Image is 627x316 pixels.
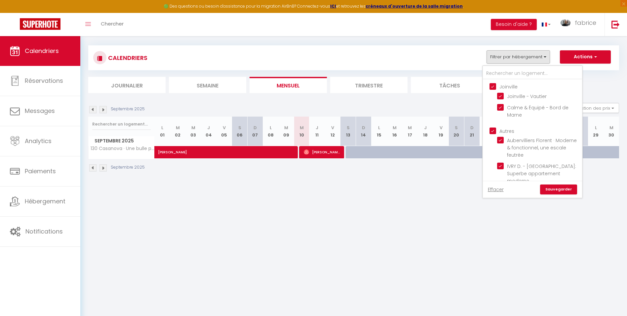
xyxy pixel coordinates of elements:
[408,125,412,131] abbr: M
[170,117,185,146] th: 02
[561,20,570,26] img: ...
[270,125,272,131] abbr: L
[507,137,577,158] span: Aubervilliers Florent · Moderne & fonctionnel, une escale feutrée
[347,125,350,131] abbr: S
[216,117,232,146] th: 05
[158,142,295,155] span: [PERSON_NAME]
[254,125,257,131] abbr: D
[418,117,433,146] th: 18
[424,125,427,131] abbr: J
[207,125,210,131] abbr: J
[25,77,63,85] span: Réservations
[294,117,309,146] th: 10
[161,125,163,131] abbr: L
[366,3,463,9] a: créneaux d'ouverture de la salle migration
[507,104,568,118] span: Calme & Équipé - Bord de Marne
[595,125,597,131] abbr: L
[402,117,418,146] th: 17
[433,117,449,146] th: 19
[440,125,443,131] abbr: V
[304,146,340,158] span: [PERSON_NAME]
[155,146,170,159] a: [PERSON_NAME]
[356,117,371,146] th: 14
[611,20,620,28] img: logout
[449,117,464,146] th: 20
[480,117,495,146] th: 22
[106,50,147,65] h3: CALENDRIERS
[378,125,380,131] abbr: L
[278,117,294,146] th: 09
[362,125,365,131] abbr: D
[92,118,151,130] input: Rechercher un logement...
[330,3,336,9] a: ICI
[487,50,550,64] button: Filtrer par hébergement
[191,125,195,131] abbr: M
[101,20,124,27] span: Chercher
[169,77,246,93] li: Semaine
[309,117,325,146] th: 11
[325,117,340,146] th: 12
[330,77,408,93] li: Trimestre
[90,146,156,151] span: 130 Casanova · Une bulle paisible aux portes de la capitale
[556,13,605,36] a: ... fabrice
[464,117,480,146] th: 21
[393,125,397,131] abbr: M
[604,117,619,146] th: 30
[248,117,263,146] th: 07
[560,50,611,64] button: Actions
[176,125,180,131] abbr: M
[25,47,59,55] span: Calendriers
[89,136,154,146] span: Septembre 2025
[223,125,226,131] abbr: V
[20,18,60,30] img: Super Booking
[316,125,318,131] abbr: J
[575,19,596,27] span: fabrice
[25,197,65,205] span: Hébergement
[371,117,387,146] th: 15
[88,77,166,93] li: Journalier
[155,117,170,146] th: 01
[284,125,288,131] abbr: M
[111,164,145,171] p: Septembre 2025
[25,137,52,145] span: Analytics
[588,117,604,146] th: 29
[238,125,241,131] abbr: S
[411,77,488,93] li: Tâches
[482,65,583,198] div: Filtrer par hébergement
[387,117,402,146] th: 16
[609,125,613,131] abbr: M
[470,125,474,131] abbr: D
[300,125,304,131] abbr: M
[111,106,145,112] p: Septembre 2025
[340,117,356,146] th: 13
[185,117,201,146] th: 03
[263,117,278,146] th: 08
[483,68,582,79] input: Rechercher un logement...
[25,107,55,115] span: Messages
[331,125,334,131] abbr: V
[5,3,25,23] button: Ouvrir le widget de chat LiveChat
[488,186,504,193] a: Effacer
[25,227,63,236] span: Notifications
[540,184,577,194] a: Sauvegarder
[232,117,248,146] th: 06
[250,77,327,93] li: Mensuel
[25,167,56,175] span: Paiements
[455,125,458,131] abbr: S
[570,103,619,113] button: Gestion des prix
[507,163,576,184] span: IVRY D. - [GEOGRAPHIC_DATA]: Superbe appartement moderne
[96,13,129,36] a: Chercher
[491,19,537,30] button: Besoin d'aide ?
[201,117,216,146] th: 04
